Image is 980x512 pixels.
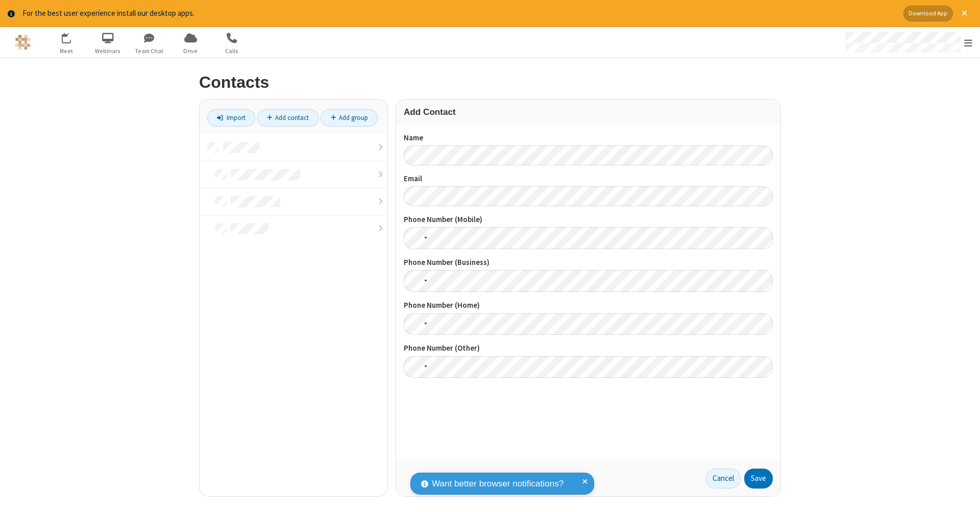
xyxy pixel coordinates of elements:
[321,109,378,127] a: Add group
[404,107,773,117] h3: Add Contact
[836,27,980,58] div: Open menu
[706,469,741,489] a: Cancel
[954,485,972,505] iframe: Chat
[4,27,42,58] button: Logo
[404,132,773,144] label: Name
[404,300,773,311] label: Phone Number (Home)
[744,469,773,489] button: Save
[404,313,430,335] div: United States: + 1
[404,257,773,269] label: Phone Number (Business)
[207,109,255,127] a: Import
[404,356,430,378] div: United States: + 1
[404,173,773,185] label: Email
[47,46,86,56] span: Meet
[171,46,210,56] span: Drive
[404,214,773,226] label: Phone Number (Mobile)
[130,46,168,56] span: Team Chat
[957,6,972,21] button: Close alert
[15,35,31,50] img: QA Selenium DO NOT DELETE OR CHANGE
[22,8,896,19] div: For the best user experience install our desktop apps.
[404,270,430,292] div: United States: + 1
[432,477,563,491] span: Want better browser notifications?
[89,46,127,56] span: Webinars
[199,74,781,91] h2: Contacts
[67,33,77,40] div: 12
[213,46,251,56] span: Calls
[903,6,953,21] button: Download App
[404,227,430,249] div: United States: + 1
[404,343,773,354] label: Phone Number (Other)
[257,109,319,127] a: Add contact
